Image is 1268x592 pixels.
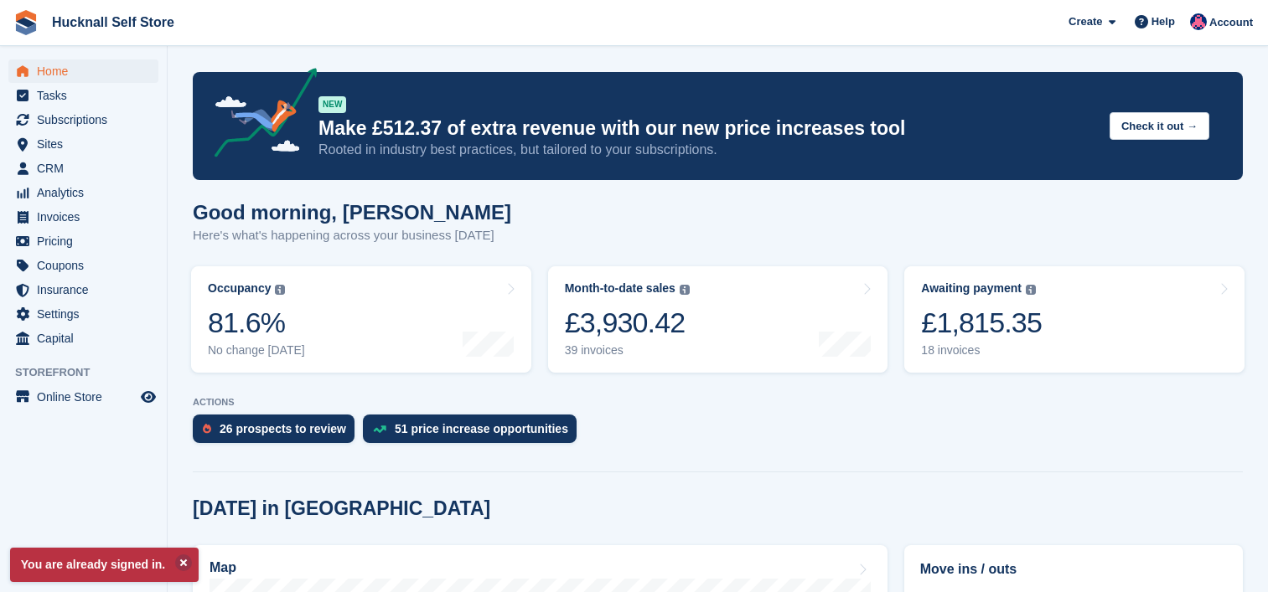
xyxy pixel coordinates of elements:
div: £3,930.42 [565,306,690,340]
a: Preview store [138,387,158,407]
h2: Map [210,560,236,575]
div: £1,815.35 [921,306,1042,340]
span: Insurance [37,278,137,301]
a: menu [8,385,158,409]
div: Occupancy [208,281,271,296]
a: menu [8,205,158,229]
p: Here's what's happening across your business [DATE] [193,226,511,245]
a: menu [8,84,158,107]
a: 26 prospects to review [193,414,363,451]
span: Analytics [37,181,137,204]
a: Awaiting payment £1,815.35 18 invoices [904,266,1245,373]
h2: Move ins / outs [920,559,1227,579]
a: menu [8,254,158,277]
div: No change [DATE] [208,343,305,358]
span: Home [37,59,137,83]
h2: [DATE] in [GEOGRAPHIC_DATA] [193,497,490,520]
span: Invoices [37,205,137,229]
div: 18 invoices [921,343,1042,358]
span: Sites [37,132,137,156]
span: Create [1069,13,1102,30]
img: prospect-51fa495bee0391a8d652442698ab0144808aea92771e9ea1ae160a38d050c398.svg [203,424,211,434]
img: price_increase_opportunities-93ffe204e8149a01c8c9dc8f82e8f89637d9d84a8eef4429ea346261dce0b2c0.svg [373,425,386,433]
img: stora-icon-8386f47178a22dfd0bd8f6a31ec36ba5ce8667c1dd55bd0f319d3a0aa187defe.svg [13,10,39,35]
span: Storefront [15,364,167,381]
span: Tasks [37,84,137,107]
p: ACTIONS [193,397,1243,408]
a: Occupancy 81.6% No change [DATE] [191,266,531,373]
img: icon-info-grey-7440780725fd019a000dd9b08b2336e03edf1995a4989e88bcd33f0948082b44.svg [1026,285,1036,295]
div: Awaiting payment [921,281,1022,296]
a: menu [8,108,158,131]
a: menu [8,59,158,83]
span: Capital [37,327,137,350]
span: CRM [37,157,137,180]
div: 39 invoices [565,343,690,358]
a: menu [8,157,158,180]
a: menu [8,181,158,204]
span: Settings [37,302,137,326]
p: Make £512.37 of extra revenue with our new price increases tool [318,116,1096,141]
img: icon-info-grey-7440780725fd019a000dd9b08b2336e03edf1995a4989e88bcd33f0948082b44.svg [275,285,285,295]
button: Check it out → [1110,112,1209,140]
a: menu [8,229,158,253]
span: Account [1209,14,1253,31]
span: Coupons [37,254,137,277]
div: 81.6% [208,306,305,340]
img: icon-info-grey-7440780725fd019a000dd9b08b2336e03edf1995a4989e88bcd33f0948082b44.svg [680,285,690,295]
div: 26 prospects to review [220,422,346,435]
a: menu [8,278,158,301]
span: Help [1152,13,1175,30]
a: Hucknall Self Store [45,8,181,36]
h1: Good morning, [PERSON_NAME] [193,201,511,224]
a: menu [8,302,158,326]
div: 51 price increase opportunities [395,422,568,435]
span: Pricing [37,229,137,253]
a: menu [8,132,158,156]
span: Subscriptions [37,108,137,131]
img: Helen [1190,13,1207,30]
p: Rooted in industry best practices, but tailored to your subscriptions. [318,141,1096,159]
a: menu [8,327,158,350]
div: Month-to-date sales [565,281,675,296]
p: You are already signed in. [10,548,199,582]
a: 51 price increase opportunities [363,414,585,451]
img: price-adjustments-announcement-icon-8257ccfd72463d97f412b2fc003d46551f7dbcb40ab6d574587a9cd5c0d94... [200,68,318,163]
a: Month-to-date sales £3,930.42 39 invoices [548,266,888,373]
div: NEW [318,96,346,113]
span: Online Store [37,385,137,409]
